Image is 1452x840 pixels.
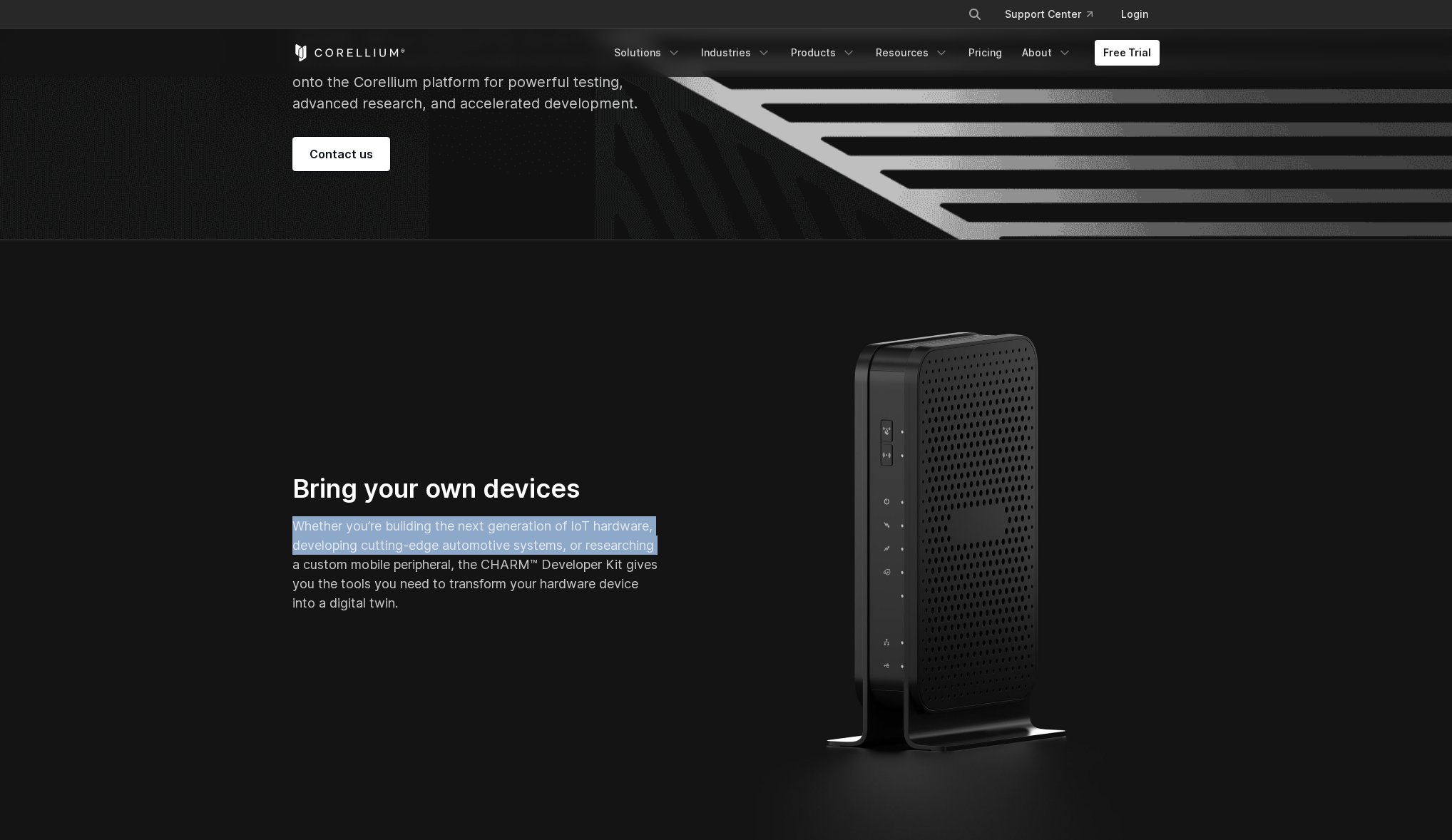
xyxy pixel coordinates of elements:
a: Resources [867,40,957,66]
div: Navigation Menu [605,40,1160,66]
a: Solutions [605,40,690,66]
a: Free Trial [1095,40,1160,66]
a: Products [782,40,864,66]
a: Contact us [292,137,390,171]
a: Support Center [993,1,1104,27]
button: Search [962,1,988,27]
div: Navigation Menu [951,1,1160,27]
span: Contact us [310,145,373,163]
a: About [1013,40,1080,66]
h3: Bring your own devices [292,473,658,505]
a: Corellium Home [292,44,406,61]
a: Industries [692,40,779,66]
a: Pricing [960,40,1011,66]
p: Whether you’re building the next generation of IoT hardware, developing cutting-edge automotive s... [292,516,658,613]
a: Login [1110,1,1160,27]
